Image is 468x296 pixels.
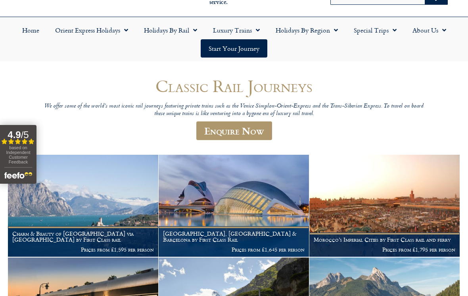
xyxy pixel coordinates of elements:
a: Enquire Now [196,121,272,140]
h1: Charm & Beauty of [GEOGRAPHIC_DATA] via [GEOGRAPHIC_DATA] by First Class rail [12,231,154,243]
h1: Morocco’s Imperial Cities by First Class rail and ferry [314,236,455,243]
a: Special Trips [346,21,405,39]
p: We offer some of the world’s most iconic rail journeys featuring private trains such as the Venic... [44,103,424,117]
a: Home [14,21,47,39]
a: Luxury Trains [205,21,268,39]
p: Prices from £1,795 per person [314,246,455,253]
h1: [GEOGRAPHIC_DATA], [GEOGRAPHIC_DATA] & Barcelona by First Class Rail [163,231,305,243]
a: About Us [405,21,454,39]
a: Orient Express Holidays [47,21,136,39]
p: Prices from £1,645 per person [163,246,305,253]
a: Holidays by Rail [136,21,205,39]
a: Morocco’s Imperial Cities by First Class rail and ferry Prices from £1,795 per person [309,155,460,258]
h1: Classic Rail Journeys [44,77,424,95]
a: Holidays by Region [268,21,346,39]
a: Start your Journey [201,39,267,58]
a: [GEOGRAPHIC_DATA], [GEOGRAPHIC_DATA] & Barcelona by First Class Rail Prices from £1,645 per person [159,155,309,258]
a: Charm & Beauty of [GEOGRAPHIC_DATA] via [GEOGRAPHIC_DATA] by First Class rail Prices from £1,595 ... [8,155,159,258]
nav: Menu [4,21,464,58]
p: Prices from £1,595 per person [12,246,154,253]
